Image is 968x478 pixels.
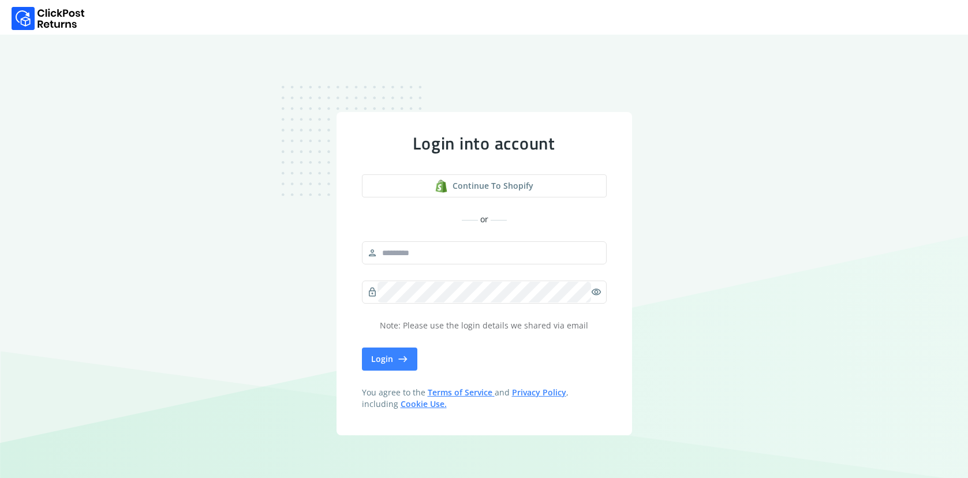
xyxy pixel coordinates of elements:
div: or [362,214,607,225]
span: person [367,245,378,261]
span: Continue to shopify [453,180,533,192]
a: Terms of Service [428,387,495,398]
a: Cookie Use. [401,398,447,409]
p: Note: Please use the login details we shared via email [362,320,607,331]
img: shopify logo [435,180,448,193]
button: Login east [362,348,417,371]
span: east [398,351,408,367]
a: Privacy Policy [512,387,566,398]
a: shopify logoContinue to shopify [362,174,607,197]
span: lock [367,284,378,300]
div: Login into account [362,133,607,154]
img: Logo [12,7,85,30]
span: visibility [591,284,601,300]
button: Continue to shopify [362,174,607,197]
span: You agree to the and , including [362,387,607,410]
